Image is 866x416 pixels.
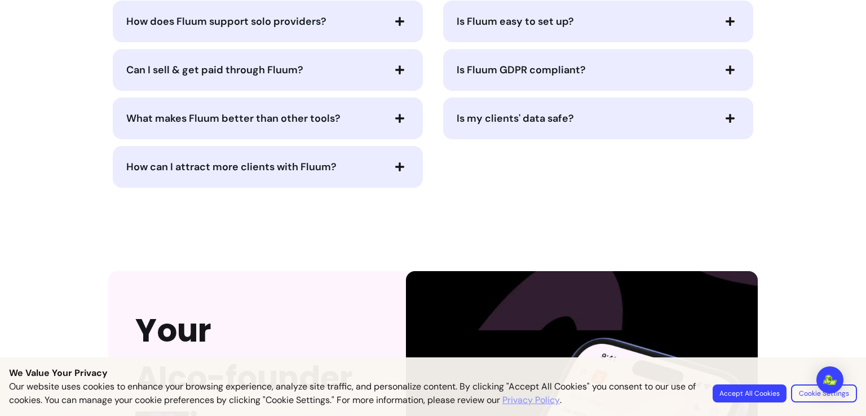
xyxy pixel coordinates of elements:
[167,356,353,400] span: co-founder
[457,109,740,128] button: Is my clients' data safe?
[791,384,857,402] button: Cookie Settings
[126,112,341,125] span: What makes Fluum better than other tools?
[457,60,740,79] button: Is Fluum GDPR compliant?
[9,380,699,407] p: Our website uses cookies to enhance your browsing experience, analyze site traffic, and personali...
[126,12,409,31] button: How does Fluum support solo providers?
[126,60,409,79] button: Can I sell & get paid through Fluum?
[816,366,843,393] div: Open Intercom Messenger
[126,109,409,128] button: What makes Fluum better than other tools?
[502,393,560,407] a: Privacy Policy
[126,160,337,174] span: How can I attract more clients with Fluum?
[9,366,857,380] p: We Value Your Privacy
[713,384,787,402] button: Accept All Cookies
[457,63,586,77] span: Is Fluum GDPR compliant?
[457,112,574,125] span: Is my clients' data safe?
[126,157,409,176] button: How can I attract more clients with Fluum?
[457,15,574,28] span: Is Fluum easy to set up?
[457,12,740,31] button: Is Fluum easy to set up?
[126,15,326,28] span: How does Fluum support solo providers?
[126,63,303,77] span: Can I sell & get paid through Fluum?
